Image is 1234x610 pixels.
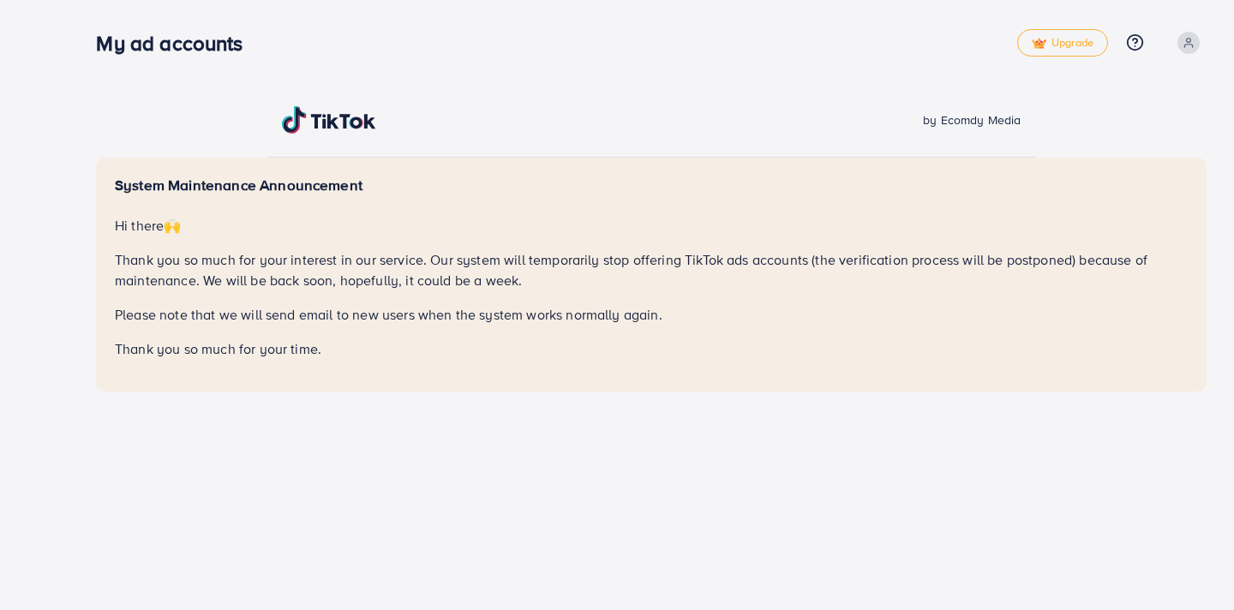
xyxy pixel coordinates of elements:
[115,215,1188,236] p: Hi there
[1032,38,1046,50] img: tick
[115,304,1188,325] p: Please note that we will send email to new users when the system works normally again.
[96,31,256,56] h3: My ad accounts
[115,338,1188,359] p: Thank you so much for your time.
[1032,37,1093,50] span: Upgrade
[1017,29,1108,57] a: tickUpgrade
[164,216,181,235] span: 🙌
[282,106,376,134] img: TikTok
[115,176,1188,194] h5: System Maintenance Announcement
[115,249,1188,290] p: Thank you so much for your interest in our service. Our system will temporarily stop offering Tik...
[923,111,1021,129] span: by Ecomdy Media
